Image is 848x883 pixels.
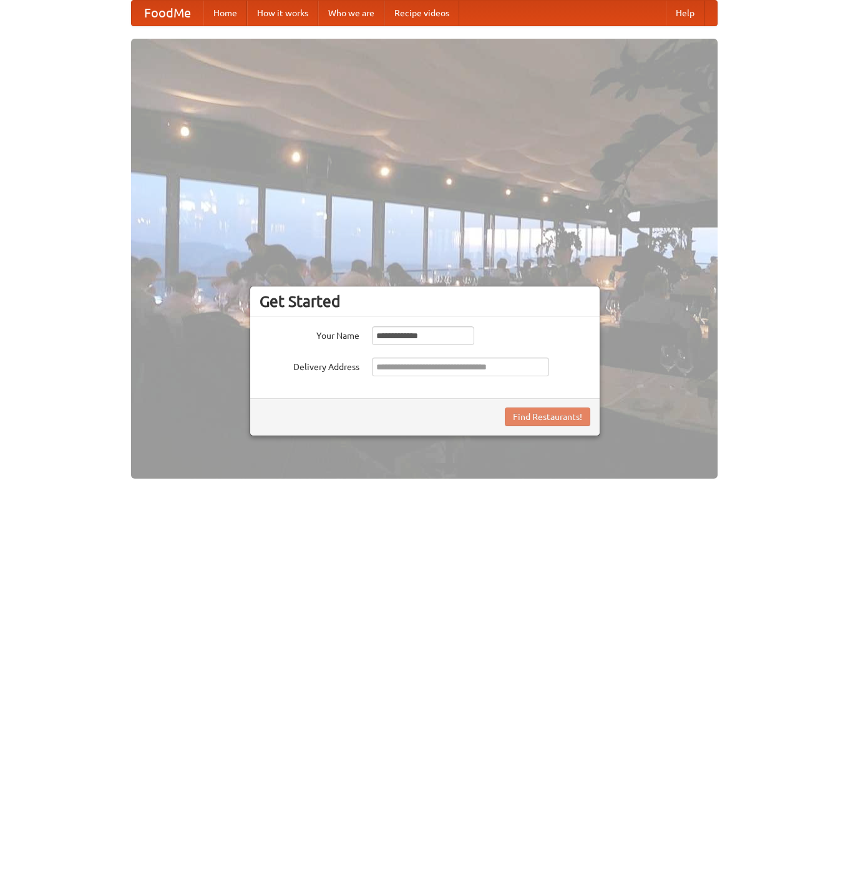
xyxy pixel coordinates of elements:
[318,1,384,26] a: Who we are
[260,326,359,342] label: Your Name
[203,1,247,26] a: Home
[260,358,359,373] label: Delivery Address
[505,407,590,426] button: Find Restaurants!
[260,292,590,311] h3: Get Started
[666,1,704,26] a: Help
[247,1,318,26] a: How it works
[384,1,459,26] a: Recipe videos
[132,1,203,26] a: FoodMe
